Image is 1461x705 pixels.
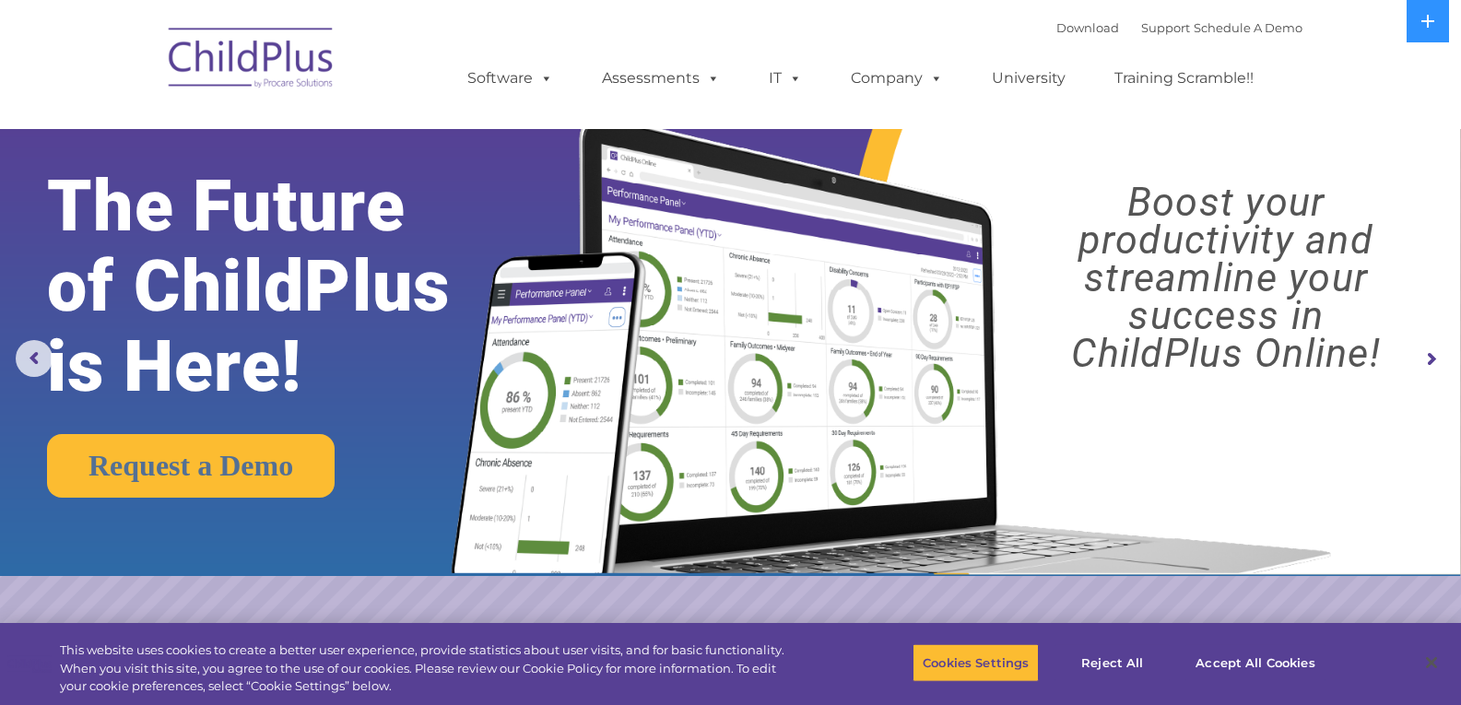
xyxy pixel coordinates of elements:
[913,643,1039,682] button: Cookies Settings
[159,15,344,107] img: ChildPlus by Procare Solutions
[1194,20,1302,35] a: Schedule A Demo
[47,434,335,498] a: Request a Demo
[1411,642,1452,683] button: Close
[1185,643,1325,682] button: Accept All Cookies
[1056,20,1302,35] font: |
[449,60,571,97] a: Software
[750,60,820,97] a: IT
[256,122,312,135] span: Last name
[60,641,804,696] div: This website uses cookies to create a better user experience, provide statistics about user visit...
[1055,643,1170,682] button: Reject All
[1096,60,1272,97] a: Training Scramble!!
[832,60,961,97] a: Company
[973,60,1084,97] a: University
[1009,183,1443,372] rs-layer: Boost your productivity and streamline your success in ChildPlus Online!
[1056,20,1119,35] a: Download
[583,60,738,97] a: Assessments
[256,197,335,211] span: Phone number
[1141,20,1190,35] a: Support
[47,167,513,407] rs-layer: The Future of ChildPlus is Here!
